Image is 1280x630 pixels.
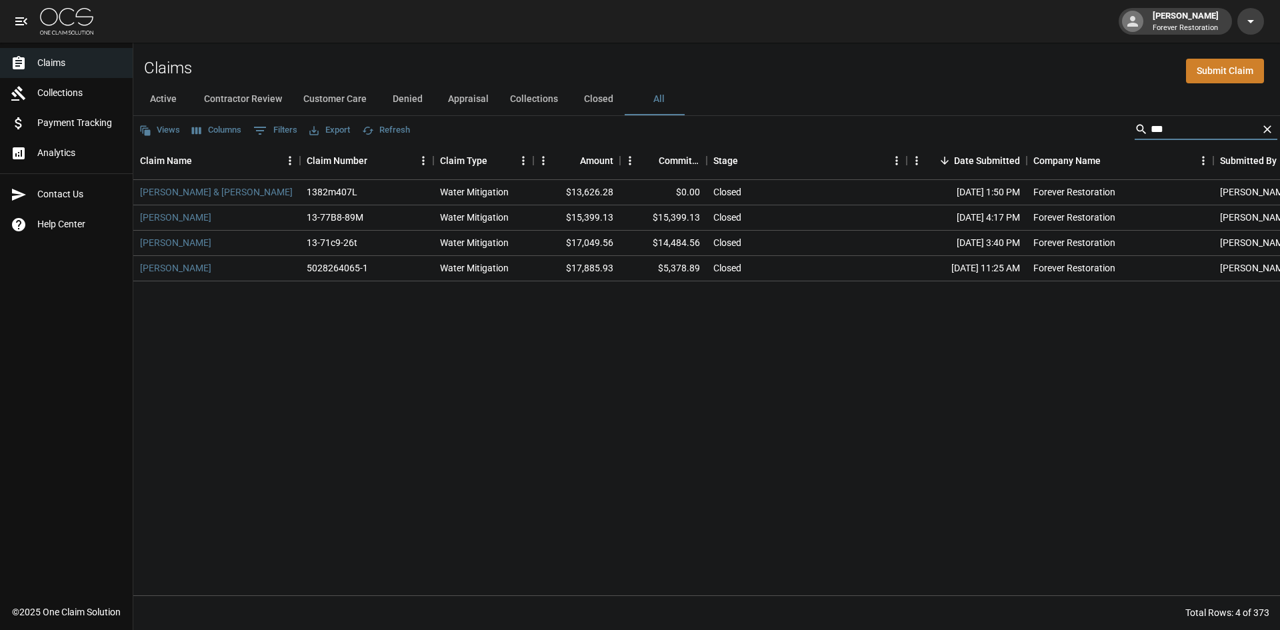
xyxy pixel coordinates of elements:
[307,185,357,199] div: 1382m407L
[293,83,377,115] button: Customer Care
[713,142,738,179] div: Stage
[1153,23,1219,34] p: Forever Restoration
[533,231,620,256] div: $17,049.56
[533,142,620,179] div: Amount
[306,120,353,141] button: Export
[533,151,553,171] button: Menu
[1185,606,1269,619] div: Total Rows: 4 of 373
[907,256,1027,281] div: [DATE] 11:25 AM
[440,185,509,199] div: Water Mitigation
[713,236,741,249] div: Closed
[1147,9,1224,33] div: [PERSON_NAME]
[359,120,413,141] button: Refresh
[140,236,211,249] a: [PERSON_NAME]
[561,151,580,170] button: Sort
[620,231,707,256] div: $14,484.56
[713,261,741,275] div: Closed
[1033,142,1101,179] div: Company Name
[1220,142,1277,179] div: Submitted By
[629,83,689,115] button: All
[307,142,367,179] div: Claim Number
[887,151,907,171] button: Menu
[37,187,122,201] span: Contact Us
[513,151,533,171] button: Menu
[1135,119,1277,143] div: Search
[413,151,433,171] button: Menu
[1033,185,1115,199] div: Forever Restoration
[8,8,35,35] button: open drawer
[193,83,293,115] button: Contractor Review
[37,217,122,231] span: Help Center
[1033,261,1115,275] div: Forever Restoration
[954,142,1020,179] div: Date Submitted
[37,56,122,70] span: Claims
[580,142,613,179] div: Amount
[713,185,741,199] div: Closed
[1186,59,1264,83] a: Submit Claim
[487,151,506,170] button: Sort
[307,236,357,249] div: 13-71c9-26t
[907,231,1027,256] div: [DATE] 3:40 PM
[1257,119,1277,139] button: Clear
[140,142,192,179] div: Claim Name
[192,151,211,170] button: Sort
[133,142,300,179] div: Claim Name
[1033,211,1115,224] div: Forever Restoration
[1193,151,1213,171] button: Menu
[437,83,499,115] button: Appraisal
[307,261,368,275] div: 5028264065-1
[533,180,620,205] div: $13,626.28
[620,142,707,179] div: Committed Amount
[620,180,707,205] div: $0.00
[620,256,707,281] div: $5,378.89
[144,59,192,78] h2: Claims
[37,116,122,130] span: Payment Tracking
[569,83,629,115] button: Closed
[140,261,211,275] a: [PERSON_NAME]
[1101,151,1119,170] button: Sort
[377,83,437,115] button: Denied
[713,211,741,224] div: Closed
[12,605,121,619] div: © 2025 One Claim Solution
[533,256,620,281] div: $17,885.93
[40,8,93,35] img: ocs-logo-white-transparent.png
[140,185,293,199] a: [PERSON_NAME] & [PERSON_NAME]
[136,120,183,141] button: Views
[499,83,569,115] button: Collections
[140,211,211,224] a: [PERSON_NAME]
[907,151,927,171] button: Menu
[533,205,620,231] div: $15,399.13
[433,142,533,179] div: Claim Type
[907,205,1027,231] div: [DATE] 4:17 PM
[620,151,640,171] button: Menu
[440,261,509,275] div: Water Mitigation
[1033,236,1115,249] div: Forever Restoration
[133,83,193,115] button: Active
[640,151,659,170] button: Sort
[907,142,1027,179] div: Date Submitted
[37,86,122,100] span: Collections
[37,146,122,160] span: Analytics
[907,180,1027,205] div: [DATE] 1:50 PM
[300,142,433,179] div: Claim Number
[707,142,907,179] div: Stage
[659,142,700,179] div: Committed Amount
[1027,142,1213,179] div: Company Name
[440,236,509,249] div: Water Mitigation
[440,142,487,179] div: Claim Type
[280,151,300,171] button: Menu
[367,151,386,170] button: Sort
[620,205,707,231] div: $15,399.13
[935,151,954,170] button: Sort
[440,211,509,224] div: Water Mitigation
[133,83,1280,115] div: dynamic tabs
[250,120,301,141] button: Show filters
[189,120,245,141] button: Select columns
[738,151,757,170] button: Sort
[307,211,363,224] div: 13-77B8-89M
